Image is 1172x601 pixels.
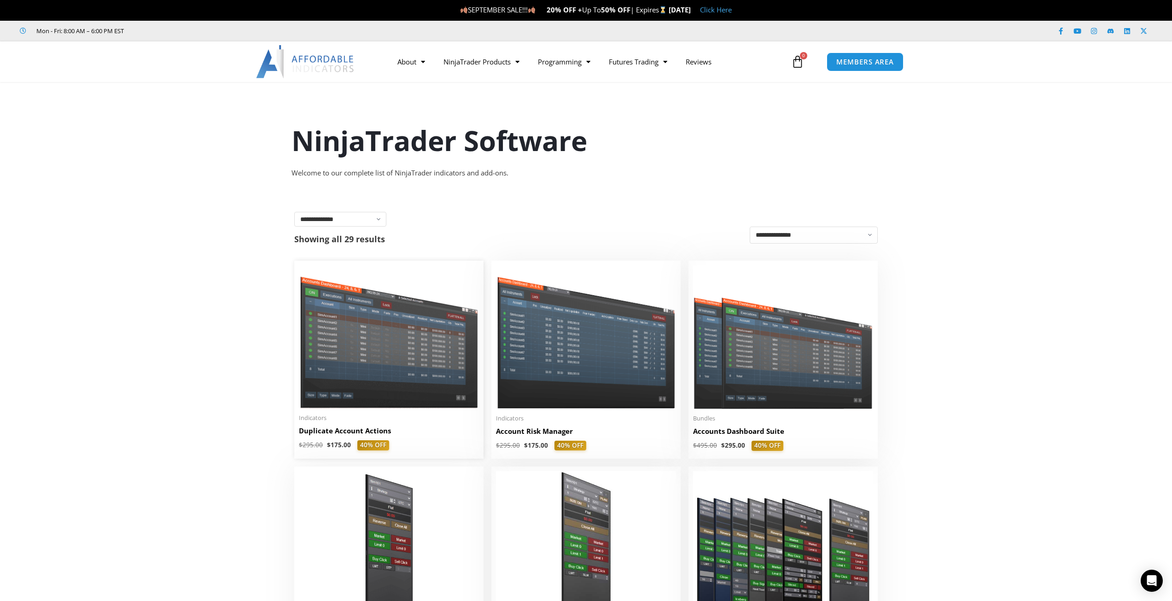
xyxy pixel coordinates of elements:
span: Indicators [299,414,479,422]
span: Indicators [496,414,676,422]
a: Account Risk Manager [496,426,676,441]
img: Account Risk Manager [496,265,676,408]
nav: Menu [388,51,789,72]
a: MEMBERS AREA [827,53,904,71]
span: $ [299,441,303,449]
span: $ [327,441,331,449]
strong: [DATE] [669,5,691,14]
span: Bundles [693,414,873,422]
a: NinjaTrader Products [434,51,529,72]
span: 40% OFF [357,440,389,450]
h2: Duplicate Account Actions [299,426,479,436]
a: Reviews [676,51,721,72]
a: 0 [777,48,818,75]
a: Duplicate Account Actions [299,426,479,440]
span: $ [693,441,697,449]
span: $ [524,441,528,449]
div: Open Intercom Messenger [1141,570,1163,592]
span: MEMBERS AREA [836,58,894,65]
bdi: 295.00 [299,441,323,449]
img: Accounts Dashboard Suite [693,265,873,409]
strong: 50% OFF [601,5,630,14]
a: About [388,51,434,72]
span: Mon - Fri: 8:00 AM – 6:00 PM EST [34,25,124,36]
bdi: 175.00 [524,441,548,449]
iframe: Customer reviews powered by Trustpilot [137,26,275,35]
h2: Account Risk Manager [496,426,676,436]
h1: NinjaTrader Software [292,121,881,160]
div: Welcome to our complete list of NinjaTrader indicators and add-ons. [292,167,881,180]
img: ⌛ [659,6,666,13]
bdi: 495.00 [693,441,717,449]
img: 🍂 [528,6,535,13]
bdi: 295.00 [496,441,520,449]
span: 40% OFF [752,441,783,451]
img: LogoAI | Affordable Indicators – NinjaTrader [256,45,355,78]
span: $ [496,441,500,449]
a: Futures Trading [600,51,676,72]
a: Click Here [700,5,732,14]
img: Duplicate Account Actions [299,265,479,408]
a: Programming [529,51,600,72]
p: Showing all 29 results [294,235,385,243]
span: $ [721,441,725,449]
strong: 20% OFF + [547,5,582,14]
h2: Accounts Dashboard Suite [693,426,873,436]
select: Shop order [750,227,878,244]
bdi: 175.00 [327,441,351,449]
span: 40% OFF [554,441,586,451]
bdi: 295.00 [721,441,745,449]
span: SEPTEMBER SALE!!! Up To | Expires [460,5,669,14]
a: Accounts Dashboard Suite [693,426,873,441]
span: 0 [800,52,807,59]
img: 🍂 [461,6,467,13]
